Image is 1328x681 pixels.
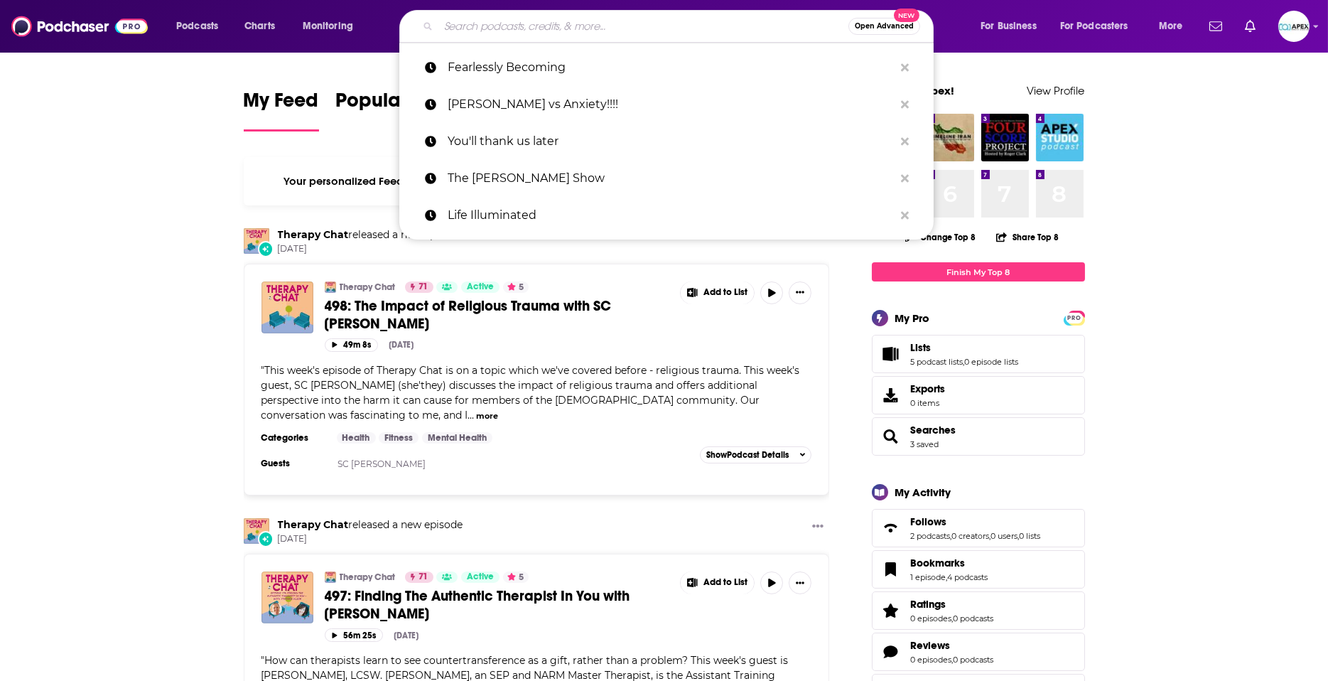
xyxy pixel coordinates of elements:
img: The Fourscore Project [981,114,1029,161]
a: Active [461,572,500,583]
a: 4 podcasts [948,572,988,582]
span: Open Advanced [855,23,914,30]
button: 56m 25s [325,628,383,642]
a: 0 episodes [911,655,952,665]
a: Exports [872,376,1085,414]
a: 498: The Impact of Religious Trauma with SC [PERSON_NAME] [325,297,670,333]
div: Search podcasts, credits, & more... [413,10,947,43]
span: New [894,9,919,22]
a: Follows [911,515,1041,528]
a: Searches [911,424,956,436]
span: Searches [872,417,1085,456]
span: , [952,655,954,665]
a: 5 podcast lists [911,357,963,367]
span: Reviews [872,633,1085,671]
button: Show More Button [681,572,755,594]
span: My Feed [244,88,319,121]
img: Therapy Chat [325,572,336,583]
span: " [261,364,800,422]
a: 3 saved [911,439,939,449]
a: SC [PERSON_NAME] [338,459,426,469]
div: My Activity [895,486,951,499]
span: Follows [911,515,947,528]
div: New Episode [258,241,274,257]
a: 497: Finding The Authentic Therapist In You with [PERSON_NAME] [325,587,670,623]
span: , [952,613,954,623]
span: , [990,531,991,541]
p: You'll thank us later [448,123,894,160]
a: Life Illuminated [399,197,934,234]
input: Search podcasts, credits, & more... [438,15,848,38]
span: [DATE] [278,533,463,545]
h3: Categories [261,432,325,444]
span: Ratings [872,591,1085,630]
a: 71 [405,281,433,293]
a: PRO [1066,312,1083,323]
a: 1 episode [911,572,946,582]
a: 0 episodes [911,613,952,623]
a: 0 creators [952,531,990,541]
h3: released a new episode [278,518,463,532]
a: The [PERSON_NAME] Show [399,160,934,197]
a: [PERSON_NAME] vs Anxiety!!!! [399,86,934,123]
a: Active [461,281,500,293]
div: My Pro [895,311,930,325]
button: Show profile menu [1278,11,1310,42]
a: 2 podcasts [911,531,951,541]
button: open menu [1149,15,1201,38]
a: The Apex Studio Podcast [1036,114,1084,161]
p: Pete vs Anxiety!!!! [448,86,894,123]
span: Active [467,570,494,584]
a: Fearlessly Becoming [399,49,934,86]
a: Lists [877,344,905,364]
a: My Feed [244,88,319,132]
a: Therapy Chat [244,518,269,544]
button: Change Top 8 [897,228,985,246]
span: 0 items [911,398,946,408]
button: open menu [971,15,1054,38]
span: 497: Finding The Authentic Therapist In You with [PERSON_NAME] [325,587,630,623]
a: Health [337,432,376,444]
img: 497: Finding The Authentic Therapist In You with Stefanie Klein [261,572,313,623]
a: Follows [877,518,905,538]
span: Lists [872,335,1085,373]
span: , [951,531,952,541]
span: Exports [877,385,905,405]
a: Bookmarks [911,557,988,569]
a: Show notifications dropdown [1204,14,1228,38]
img: 498: The Impact of Religious Trauma with SC Nealy [261,281,313,333]
a: Therapy Chat [278,518,349,531]
span: , [1018,531,1020,541]
a: Finish My Top 8 [872,262,1085,281]
span: ... [468,409,475,422]
span: [DATE] [278,243,463,255]
p: Fearlessly Becoming [448,49,894,86]
a: Timeline Iran [927,114,974,161]
span: This week's episode of Therapy Chat is on a topic which we've covered before - religious trauma. ... [261,364,800,422]
a: Therapy Chat [244,228,269,254]
div: [DATE] [389,340,414,350]
img: Podchaser - Follow, Share and Rate Podcasts [11,13,148,40]
a: Show notifications dropdown [1239,14,1261,38]
span: Exports [911,382,946,395]
img: Therapy Chat [325,281,336,293]
div: Your personalized Feed is curated based on the Podcasts, Creators, Users, and Lists that you Follow. [244,157,830,205]
span: Follows [872,509,1085,547]
span: 498: The Impact of Religious Trauma with SC [PERSON_NAME] [325,297,612,333]
span: , [963,357,965,367]
button: 49m 8s [325,338,378,352]
span: 71 [419,280,428,294]
div: [DATE] [394,631,419,640]
a: 0 episode lists [965,357,1019,367]
span: Lists [911,341,932,354]
button: ShowPodcast Details [700,446,812,463]
a: Reviews [877,642,905,662]
h3: released a new episode [278,228,463,242]
span: Show Podcast Details [706,450,789,460]
button: open menu [293,15,372,38]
